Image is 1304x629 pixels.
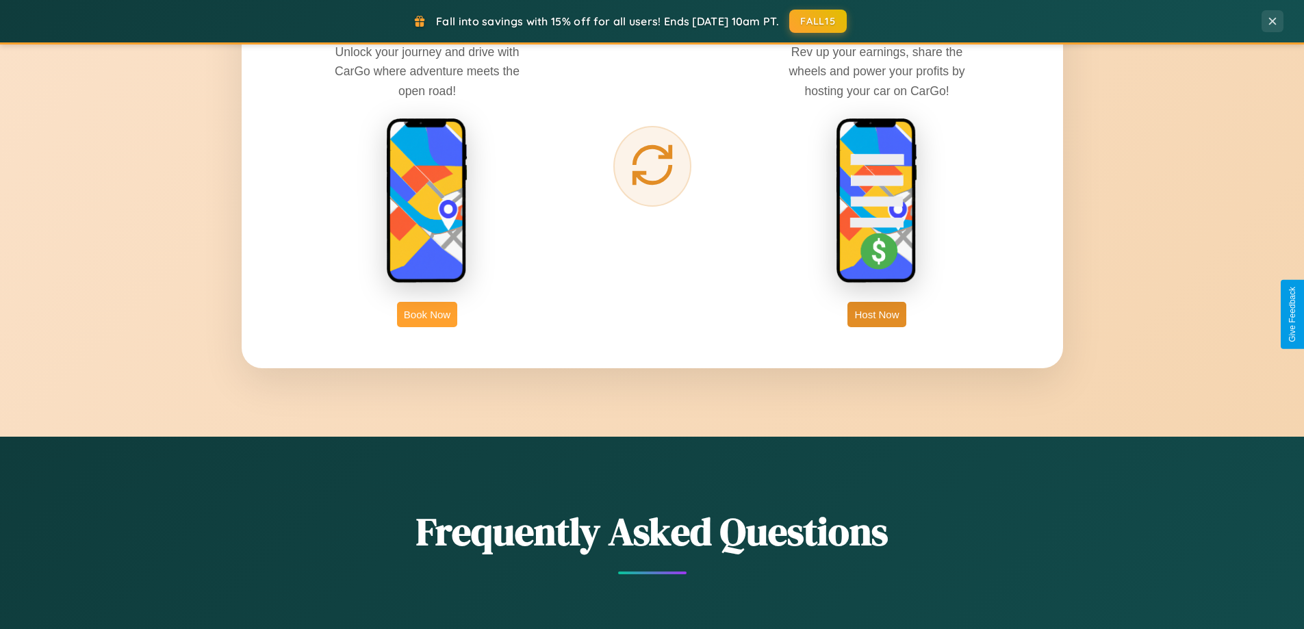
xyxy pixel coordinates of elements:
button: Host Now [847,302,906,327]
button: Book Now [397,302,457,327]
img: rent phone [386,118,468,285]
button: FALL15 [789,10,847,33]
p: Unlock your journey and drive with CarGo where adventure meets the open road! [324,42,530,100]
span: Fall into savings with 15% off for all users! Ends [DATE] 10am PT. [436,14,779,28]
h2: Frequently Asked Questions [242,505,1063,558]
p: Rev up your earnings, share the wheels and power your profits by hosting your car on CarGo! [774,42,980,100]
img: host phone [836,118,918,285]
div: Give Feedback [1288,287,1297,342]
